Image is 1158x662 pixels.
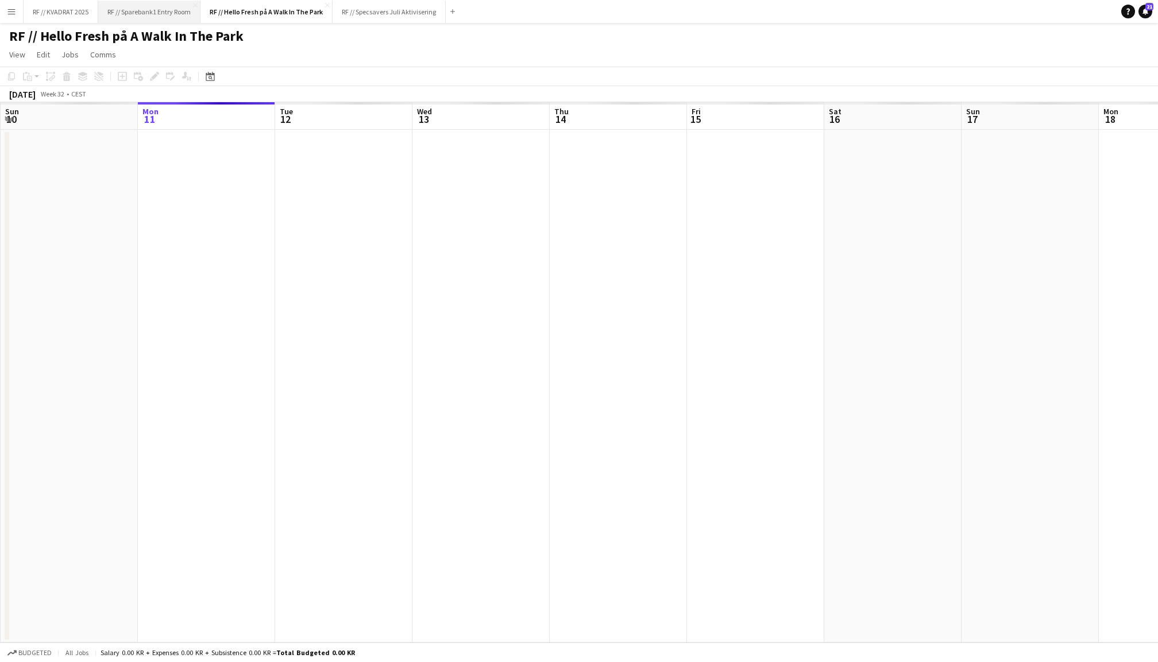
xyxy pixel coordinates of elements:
[200,1,333,23] button: RF // Hello Fresh på A Walk In The Park
[1138,5,1152,18] a: 21
[9,88,36,100] div: [DATE]
[24,1,98,23] button: RF // KVADRAT 2025
[964,113,980,126] span: 17
[141,113,159,126] span: 11
[98,1,200,23] button: RF // Sparebank1 Entry Room
[417,106,432,117] span: Wed
[57,47,83,62] a: Jobs
[1145,3,1153,10] span: 21
[18,649,52,657] span: Budgeted
[37,49,50,60] span: Edit
[553,113,569,126] span: 14
[71,90,86,98] div: CEST
[9,28,244,45] h1: RF // Hello Fresh på A Walk In The Park
[827,113,842,126] span: 16
[5,106,19,117] span: Sun
[38,90,67,98] span: Week 32
[90,49,116,60] span: Comms
[415,113,432,126] span: 13
[276,648,355,657] span: Total Budgeted 0.00 KR
[1103,106,1118,117] span: Mon
[829,106,842,117] span: Sat
[32,47,55,62] a: Edit
[101,648,355,657] div: Salary 0.00 KR + Expenses 0.00 KR + Subsistence 0.00 KR =
[280,106,293,117] span: Tue
[333,1,446,23] button: RF // Specsavers Juli Aktivisering
[142,106,159,117] span: Mon
[3,113,19,126] span: 10
[6,646,53,659] button: Budgeted
[9,49,25,60] span: View
[966,106,980,117] span: Sun
[692,106,701,117] span: Fri
[278,113,293,126] span: 12
[61,49,79,60] span: Jobs
[554,106,569,117] span: Thu
[5,47,30,62] a: View
[1102,113,1118,126] span: 18
[63,648,91,657] span: All jobs
[690,113,701,126] span: 15
[86,47,121,62] a: Comms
